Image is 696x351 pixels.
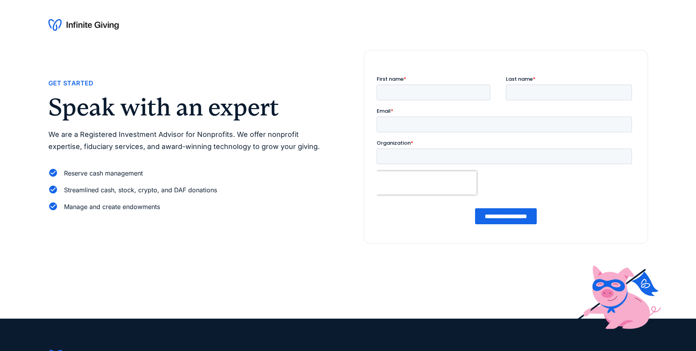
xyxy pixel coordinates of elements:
div: Reserve cash management [64,168,143,179]
div: Manage and create endowments [64,202,160,212]
p: We are a Registered Investment Advisor for Nonprofits. We offer nonprofit expertise, fiduciary se... [48,129,333,152]
div: Get Started [48,78,94,89]
iframe: Form 0 [377,75,635,231]
h2: Speak with an expert [48,95,333,119]
div: Streamlined cash, stock, crypto, and DAF donations [64,185,217,195]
